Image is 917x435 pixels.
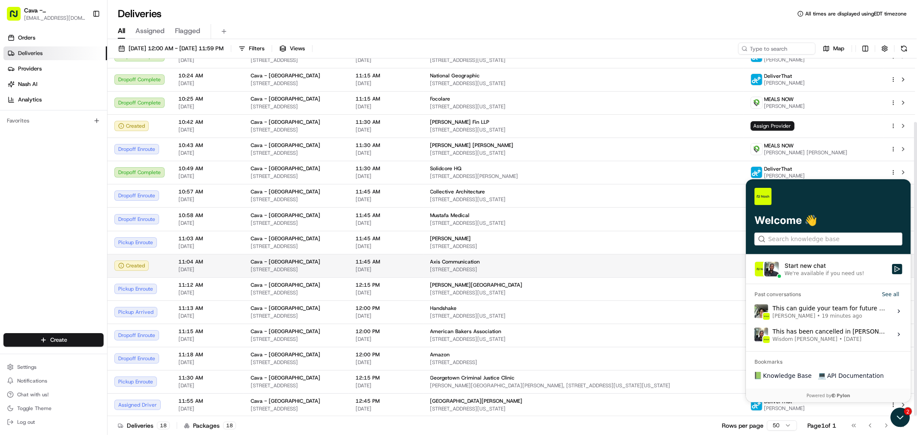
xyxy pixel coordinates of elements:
[430,266,737,273] span: [STREET_ADDRESS]
[290,45,305,52] span: Views
[18,65,42,73] span: Providers
[129,45,224,52] span: [DATE] 12:00 AM - [DATE] 11:59 PM
[430,173,737,180] span: [STREET_ADDRESS][PERSON_NAME]
[178,103,237,110] span: [DATE]
[3,375,104,387] button: Notifications
[356,80,417,87] span: [DATE]
[356,351,417,358] span: 12:00 PM
[178,235,237,242] span: 11:03 AM
[178,405,237,412] span: [DATE]
[746,179,911,402] iframe: Customer support window
[356,305,417,312] span: 12:00 PM
[251,258,320,265] span: Cava - [GEOGRAPHIC_DATA]
[251,374,320,381] span: Cava - [GEOGRAPHIC_DATA]
[251,359,342,366] span: [STREET_ADDRESS]
[251,305,320,312] span: Cava - [GEOGRAPHIC_DATA]
[430,398,523,404] span: [GEOGRAPHIC_DATA][PERSON_NAME]
[751,399,762,410] img: profile_deliverthat_partner.png
[24,6,86,15] button: Cava - [GEOGRAPHIC_DATA]
[178,336,237,343] span: [DATE]
[178,196,237,203] span: [DATE]
[751,121,794,131] span: Assign Provider
[3,62,107,76] a: Providers
[356,336,417,343] span: [DATE]
[178,328,237,335] span: 11:15 AM
[430,142,514,149] span: [PERSON_NAME] [PERSON_NAME]
[178,119,237,126] span: 10:42 AM
[356,119,417,126] span: 11:30 AM
[135,26,165,36] span: Assigned
[251,289,342,296] span: [STREET_ADDRESS]
[251,188,320,195] span: Cava - [GEOGRAPHIC_DATA]
[18,80,37,88] span: Nash AI
[430,103,737,110] span: [STREET_ADDRESS][US_STATE]
[430,235,471,242] span: [PERSON_NAME]
[249,45,264,52] span: Filters
[430,243,737,250] span: [STREET_ADDRESS]
[251,142,320,149] span: Cava - [GEOGRAPHIC_DATA]
[24,15,86,21] button: [EMAIL_ADDRESS][DOMAIN_NAME]
[17,419,35,426] span: Log out
[430,289,737,296] span: [STREET_ADDRESS][US_STATE]
[764,56,805,63] span: [PERSON_NAME]
[356,398,417,404] span: 12:45 PM
[178,173,237,180] span: [DATE]
[223,422,236,429] div: 18
[178,57,237,64] span: [DATE]
[251,212,320,219] span: Cava - [GEOGRAPHIC_DATA]
[3,389,104,401] button: Chat with us!
[251,328,320,335] span: Cava - [GEOGRAPHIC_DATA]
[430,165,462,172] span: Solidcore HQ
[356,103,417,110] span: [DATE]
[17,405,52,412] span: Toggle Theme
[764,405,805,412] span: [PERSON_NAME]
[178,220,237,227] span: [DATE]
[251,266,342,273] span: [STREET_ADDRESS]
[722,421,764,430] p: Rows per page
[356,95,417,102] span: 11:15 AM
[251,119,320,126] span: Cava - [GEOGRAPHIC_DATA]
[807,421,836,430] div: Page 1 of 1
[356,196,417,203] span: [DATE]
[356,220,417,227] span: [DATE]
[178,80,237,87] span: [DATE]
[356,266,417,273] span: [DATE]
[251,150,342,156] span: [STREET_ADDRESS]
[251,220,342,227] span: [STREET_ADDRESS]
[18,96,42,104] span: Analytics
[833,45,844,52] span: Map
[251,243,342,250] span: [STREET_ADDRESS]
[251,165,320,172] span: Cava - [GEOGRAPHIC_DATA]
[251,80,342,87] span: [STREET_ADDRESS]
[251,103,342,110] span: [STREET_ADDRESS]
[18,49,43,57] span: Deliveries
[3,46,107,60] a: Deliveries
[430,305,457,312] span: Handshake
[251,95,320,102] span: Cava - [GEOGRAPHIC_DATA]
[430,72,480,79] span: National Geographic
[356,150,417,156] span: [DATE]
[430,196,737,203] span: [STREET_ADDRESS][US_STATE]
[114,260,149,271] button: Created
[178,243,237,250] span: [DATE]
[251,336,342,343] span: [STREET_ADDRESS]
[251,126,342,133] span: [STREET_ADDRESS]
[235,43,268,55] button: Filters
[114,121,149,131] button: Created
[3,333,104,347] button: Create
[430,126,737,133] span: [STREET_ADDRESS][US_STATE]
[251,405,342,412] span: [STREET_ADDRESS]
[751,74,762,85] img: profile_deliverthat_partner.png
